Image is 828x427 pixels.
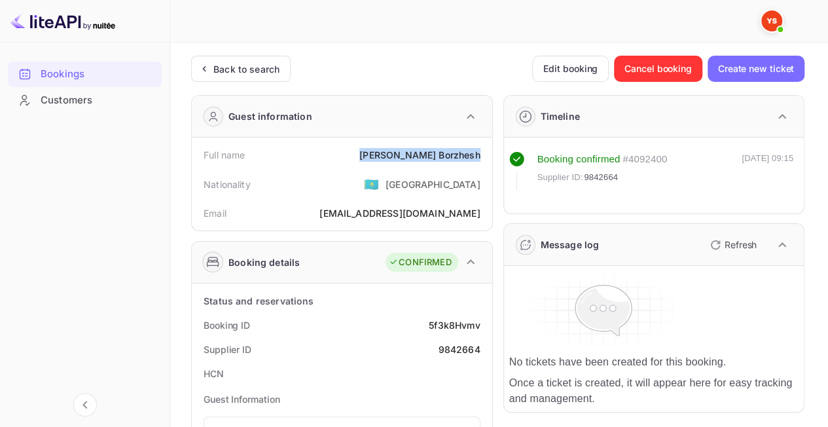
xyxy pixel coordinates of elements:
img: LiteAPI logo [10,10,115,31]
button: Edit booking [532,56,609,82]
p: Once a ticket is created, it will appear here for easy tracking and management. [509,375,799,407]
div: Bookings [8,62,162,87]
div: HCN [204,367,224,381]
a: Customers [8,88,162,112]
img: Yandex Support [761,10,782,31]
div: Full name [204,148,245,162]
p: No tickets have been created for this booking. [509,354,799,370]
div: Timeline [541,109,580,123]
button: Create new ticket [708,56,804,82]
div: [DATE] 09:15 [742,152,793,190]
div: Back to search [213,62,279,76]
div: 5f3k8Hvmv [429,318,480,332]
button: Cancel booking [614,56,702,82]
div: [PERSON_NAME] Borzhesh [359,148,480,162]
div: [EMAIL_ADDRESS][DOMAIN_NAME] [319,206,480,220]
span: 9842664 [584,171,618,184]
span: Supplier ID: [537,171,583,184]
div: Customers [41,93,155,108]
button: Collapse navigation [73,393,97,417]
div: 9842664 [438,343,480,356]
span: United States [364,172,379,196]
div: Status and reservations [204,294,314,308]
div: Bookings [41,67,155,82]
div: Message log [541,238,600,251]
div: Email [204,206,226,220]
div: Booking details [228,255,300,269]
p: Guest Information [204,392,480,406]
div: Customers [8,88,162,113]
div: [GEOGRAPHIC_DATA] [386,177,480,191]
div: Guest information [228,109,312,123]
div: Supplier ID [204,343,251,356]
button: Refresh [702,234,762,255]
div: Booking confirmed [537,152,621,167]
a: Bookings [8,62,162,86]
div: Nationality [204,177,251,191]
div: # 4092400 [622,152,667,167]
div: CONFIRMED [389,256,451,269]
p: Refresh [725,238,757,251]
div: Booking ID [204,318,250,332]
